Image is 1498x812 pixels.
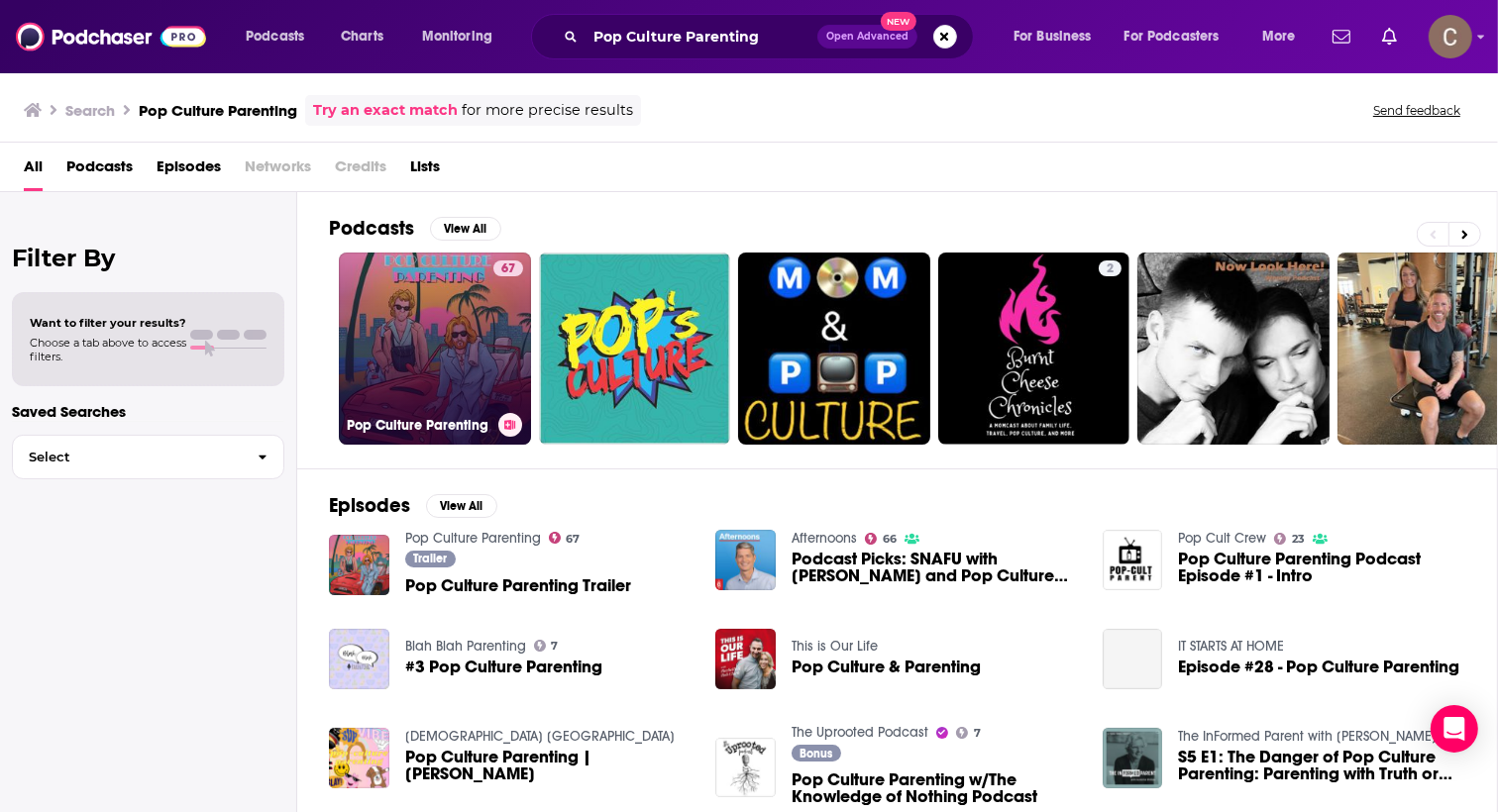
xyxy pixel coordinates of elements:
[12,402,284,421] p: Saved Searches
[1103,629,1163,689] a: Episode #28 - Pop Culture Parenting
[410,151,440,191] a: Lists
[329,493,410,518] h2: Episodes
[12,244,284,272] h2: Filter By
[792,551,1079,584] span: Podcast Picks: SNAFU with [PERSON_NAME] and Pop Culture Parenting
[1000,21,1117,52] button: open menu
[938,253,1130,445] a: 2
[328,21,395,52] a: Charts
[883,535,897,544] span: 66
[881,12,916,31] span: New
[801,748,833,760] span: Bonus
[462,99,633,122] span: for more precise results
[347,417,490,434] h3: Pop Culture Parenting
[501,259,515,279] span: 67
[16,18,206,55] img: Podchaser - Follow, Share and Rate Podcasts
[430,217,501,241] button: View All
[1429,15,1472,58] span: Logged in as clay.bolton
[534,640,559,652] a: 7
[817,25,917,49] button: Open AdvancedNew
[1429,15,1472,58] img: User Profile
[139,101,297,120] h3: Pop Culture Parenting
[1178,551,1465,584] a: Pop Culture Parenting Podcast Episode #1 - Intro
[792,551,1079,584] a: Podcast Picks: SNAFU with Ed Helms and Pop Culture Parenting
[715,629,776,689] img: Pop Culture & Parenting
[1367,102,1466,119] button: Send feedback
[956,727,981,739] a: 7
[1103,530,1163,590] img: Pop Culture Parenting Podcast Episode #1 - Intro
[329,629,389,689] img: #3 Pop Culture Parenting
[245,151,311,191] span: Networks
[422,23,492,51] span: Monitoring
[30,316,186,330] span: Want to filter your results?
[792,530,857,547] a: Afternoons
[1431,705,1478,753] div: Open Intercom Messenger
[405,749,693,782] a: Pop Culture Parenting | Mitch Gray
[405,577,631,594] a: Pop Culture Parenting Trailer
[329,535,389,595] a: Pop Culture Parenting Trailer
[566,535,580,544] span: 67
[329,493,497,518] a: EpisodesView All
[24,151,43,191] a: All
[1107,259,1114,279] span: 2
[1178,638,1284,655] a: IT STARTS AT HOME
[1429,15,1472,58] button: Show profile menu
[329,216,501,241] a: PodcastsView All
[329,216,414,241] h2: Podcasts
[13,451,242,463] span: Select
[550,14,993,59] div: Search podcasts, credits, & more...
[1325,20,1358,53] a: Show notifications dropdown
[157,151,221,191] a: Episodes
[1178,659,1459,675] a: Episode #28 - Pop Culture Parenting
[405,659,602,675] a: #3 Pop Culture Parenting
[715,738,776,798] img: Pop Culture Parenting w/The Knowledge of Nothing Podcast
[586,21,817,52] input: Search podcasts, credits, & more...
[405,638,526,655] a: Blah Blah Parenting
[1178,728,1437,745] a: The InFormed Parent with Suzanne Phillips
[65,101,115,120] h3: Search
[232,21,330,52] button: open menu
[246,23,304,51] span: Podcasts
[30,336,186,363] span: Choose a tab above to access filters.
[792,724,928,741] a: The Uprooted Podcast
[1103,728,1163,788] img: S5 E1: The Danger of Pop Culture Parenting: Parenting with Truth or Theory
[1099,260,1122,276] a: 2
[792,638,878,655] a: This is Our Life
[549,532,581,544] a: 67
[1014,23,1092,51] span: For Business
[792,771,1079,805] a: Pop Culture Parenting w/The Knowledge of Nothing Podcast
[1374,20,1405,53] a: Show notifications dropdown
[329,728,389,788] img: Pop Culture Parenting | Mitch Gray
[405,728,675,745] a: Renew Church NZ
[426,494,497,518] button: View All
[865,533,897,545] a: 66
[715,530,776,590] img: Podcast Picks: SNAFU with Ed Helms and Pop Culture Parenting
[826,32,909,42] span: Open Advanced
[405,530,541,547] a: Pop Culture Parenting
[66,151,133,191] a: Podcasts
[341,23,383,51] span: Charts
[1178,530,1266,547] a: Pop Cult Crew
[792,659,981,675] a: Pop Culture & Parenting
[1248,21,1321,52] button: open menu
[493,260,523,276] a: 67
[335,151,386,191] span: Credits
[405,749,693,782] span: Pop Culture Parenting | [PERSON_NAME]
[1124,23,1220,51] span: For Podcasters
